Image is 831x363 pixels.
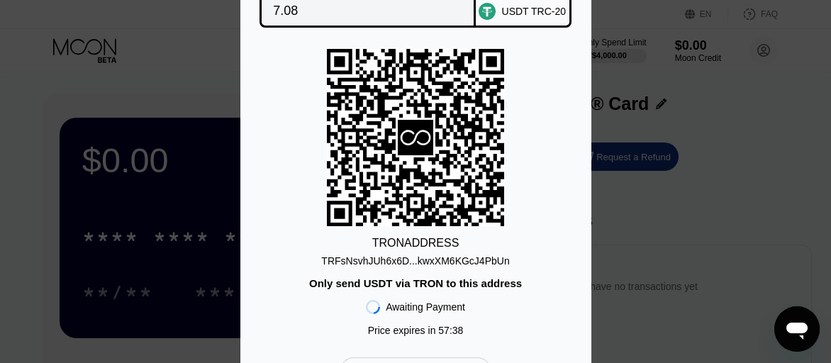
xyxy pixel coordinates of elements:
[372,237,459,250] div: TRON ADDRESS
[321,250,509,267] div: TRFsNsvhJUh6x6D...kwxXM6KGcJ4PbUn
[321,255,509,267] div: TRFsNsvhJUh6x6D...kwxXM6KGcJ4PbUn
[309,277,522,289] div: Only send USDT via TRON to this address
[501,6,566,17] div: USDT TRC-20
[386,301,465,313] div: Awaiting Payment
[774,306,820,352] iframe: Button to launch messaging window
[438,325,463,336] span: 57 : 38
[368,325,464,336] div: Price expires in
